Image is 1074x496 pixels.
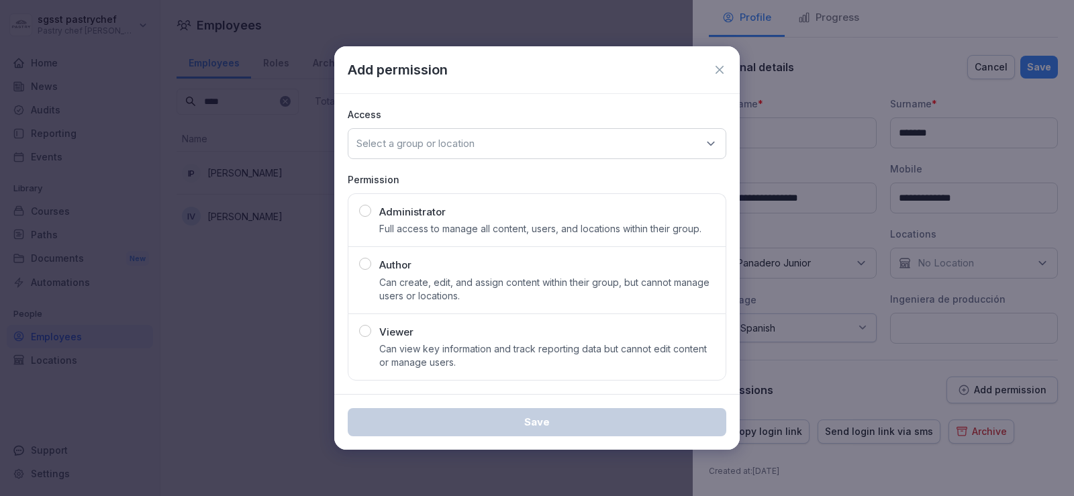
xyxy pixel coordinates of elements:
div: Save [358,415,716,430]
p: Administrator [379,205,446,220]
p: Access [348,107,726,121]
p: Viewer [379,325,413,340]
p: Author [379,258,411,273]
p: Full access to manage all content, users, and locations within their group. [379,222,701,236]
p: Can view key information and track reporting data but cannot edit content or manage users. [379,342,715,369]
button: Save [348,408,726,436]
p: Add permission [348,60,448,80]
p: Permission [348,172,726,187]
p: Can create, edit, and assign content within their group, but cannot manage users or locations. [379,276,715,303]
p: Select a group or location [356,137,475,150]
